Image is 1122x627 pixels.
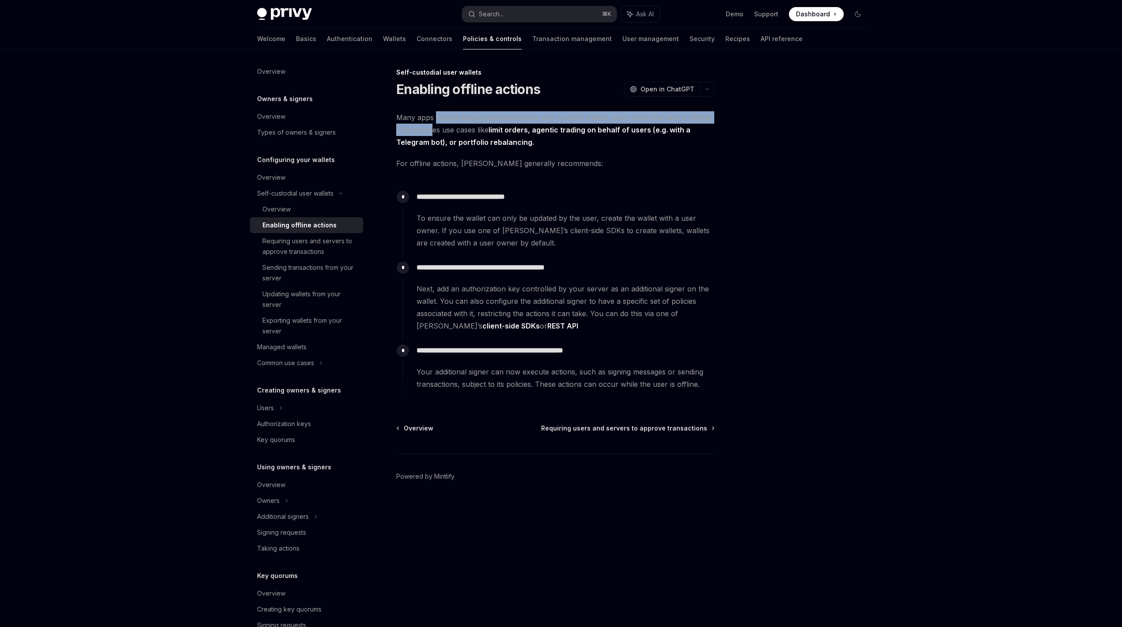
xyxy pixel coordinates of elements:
[417,283,714,332] span: Next, add an authorization key controlled by your server as an additional signer on the wallet. Y...
[641,85,694,94] span: Open in ChatGPT
[262,262,358,283] div: Sending transactions from your server
[636,10,654,19] span: Ask AI
[383,28,406,49] a: Wallets
[262,289,358,310] div: Updating wallets from your server
[257,604,322,615] div: Creating key quorums
[257,155,335,165] h5: Configuring your wallets
[541,424,714,433] a: Requiring users and servers to approve transactions
[250,601,363,617] a: Creating key quorums
[257,172,285,183] div: Overview
[250,109,363,125] a: Overview
[250,432,363,448] a: Key quorums
[257,94,313,104] h5: Owners & signers
[796,10,830,19] span: Dashboard
[789,7,844,21] a: Dashboard
[257,342,307,352] div: Managed wallets
[250,585,363,601] a: Overview
[257,419,311,429] div: Authorization keys
[257,28,285,49] a: Welcome
[257,385,341,396] h5: Creating owners & signers
[417,28,452,49] a: Connectors
[257,462,331,472] h5: Using owners & signers
[250,260,363,286] a: Sending transactions from your server
[257,527,306,538] div: Signing requests
[396,157,715,170] span: For offline actions, [PERSON_NAME] generally recommends:
[250,217,363,233] a: Enabling offline actions
[250,64,363,79] a: Overview
[541,424,707,433] span: Requiring users and servers to approve transactions
[463,28,522,49] a: Policies & controls
[250,540,363,556] a: Taking actions
[257,403,274,413] div: Users
[296,28,316,49] a: Basics
[250,339,363,355] a: Managed wallets
[726,10,743,19] a: Demo
[479,9,504,19] div: Search...
[624,82,700,97] button: Open in ChatGPT
[257,358,314,368] div: Common use cases
[327,28,372,49] a: Authentication
[602,11,611,18] span: ⌘ K
[397,424,433,433] a: Overview
[257,570,298,581] h5: Key quorums
[396,125,690,147] strong: limit orders, agentic trading on behalf of users (e.g. with a Telegram bot), or portfolio rebalan...
[396,81,540,97] h1: Enabling offline actions
[257,66,285,77] div: Overview
[250,416,363,432] a: Authorization keys
[257,543,299,554] div: Taking actions
[257,188,334,199] div: Self-custodial user wallets
[257,8,312,20] img: dark logo
[262,236,358,257] div: Requiring users and servers to approve transactions
[250,286,363,313] a: Updating wallets from your server
[250,201,363,217] a: Overview
[396,68,715,77] div: Self-custodial user wallets
[761,28,803,49] a: API reference
[262,315,358,336] div: Exporting wallets from your server
[851,7,865,21] button: Toggle dark mode
[396,472,455,481] a: Powered by Mintlify
[690,28,715,49] a: Security
[250,233,363,260] a: Requiring users and servers to approve transactions
[257,127,336,138] div: Types of owners & signers
[725,28,750,49] a: Recipes
[262,204,291,215] div: Overview
[250,477,363,493] a: Overview
[532,28,612,49] a: Transaction management
[417,212,714,249] span: To ensure the wallet can only be updated by the user, create the wallet with a user owner. If you...
[462,6,617,22] button: Search...⌘K
[417,366,714,390] span: Your additional signer can now execute actions, such as signing messages or sending transactions,...
[257,111,285,122] div: Overview
[257,588,285,599] div: Overview
[250,313,363,339] a: Exporting wallets from your server
[547,321,578,331] a: REST API
[250,125,363,140] a: Types of owners & signers
[257,480,285,490] div: Overview
[257,434,295,445] div: Key quorums
[250,525,363,540] a: Signing requests
[250,170,363,185] a: Overview
[262,220,337,230] div: Enabling offline actions
[257,495,280,506] div: Owners
[404,424,433,433] span: Overview
[622,28,679,49] a: User management
[257,511,309,522] div: Additional signers
[482,321,540,331] a: client-side SDKs
[621,6,660,22] button: Ask AI
[754,10,778,19] a: Support
[396,111,715,148] span: Many apps require taking specified actions with a user’s wallets, even when the user is offline. ...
